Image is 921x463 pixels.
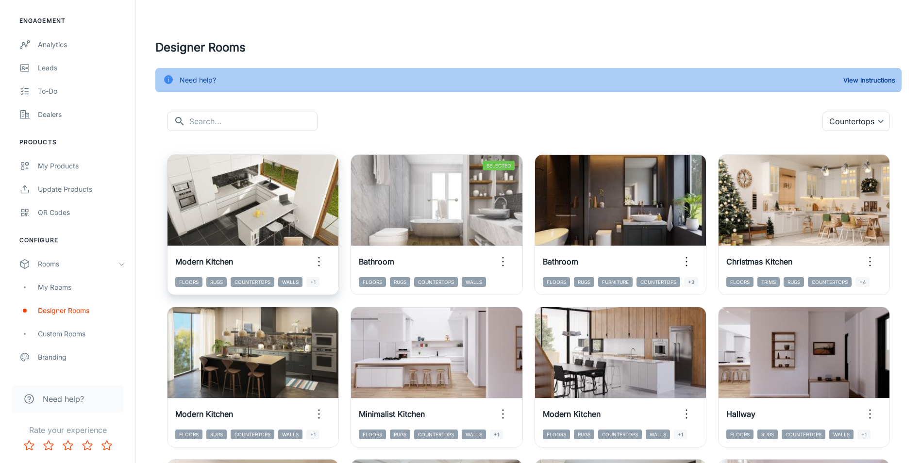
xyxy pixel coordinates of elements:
div: Dealers [38,109,126,120]
span: Walls [829,430,854,439]
span: +1 [857,430,871,439]
span: Walls [462,277,486,287]
div: Branding [38,352,126,363]
span: Rugs [390,430,410,439]
span: Walls [278,430,302,439]
button: Rate 5 star [97,436,117,455]
span: Rugs [574,277,594,287]
h6: Bathroom [543,256,578,267]
h6: Bathroom [359,256,394,267]
div: To-do [38,86,126,97]
h6: Modern Kitchen [175,408,233,420]
span: Floors [726,277,754,287]
span: Countertops [598,430,642,439]
div: Countertops [822,112,890,131]
span: Floors [726,430,754,439]
span: Countertops [414,430,458,439]
button: Rate 3 star [58,436,78,455]
span: Rugs [574,430,594,439]
span: Countertops [808,277,852,287]
div: Need help? [180,71,216,89]
span: Rugs [206,277,227,287]
span: +3 [684,277,698,287]
button: Rate 2 star [39,436,58,455]
span: Furniture [598,277,633,287]
input: Search... [189,112,318,131]
div: Leads [38,63,126,73]
p: Rate your experience [8,424,128,436]
span: Walls [462,430,486,439]
span: Countertops [636,277,680,287]
div: My Rooms [38,282,126,293]
h6: Modern Kitchen [543,408,601,420]
div: Designer Rooms [38,305,126,316]
span: Walls [278,277,302,287]
span: Floors [175,430,202,439]
h6: Minimalist Kitchen [359,408,425,420]
span: Countertops [231,430,274,439]
span: Floors [359,430,386,439]
span: Floors [175,277,202,287]
h6: Christmas Kitchen [726,256,792,267]
div: Custom Rooms [38,329,126,339]
span: +1 [490,430,503,439]
span: Floors [359,277,386,287]
h6: Modern Kitchen [175,256,233,267]
span: Floors [543,430,570,439]
div: Analytics [38,39,126,50]
span: Rugs [784,277,804,287]
div: QR Codes [38,207,126,218]
h6: Hallway [726,408,755,420]
span: Rugs [757,430,778,439]
button: View Instructions [841,73,898,87]
span: Floors [543,277,570,287]
div: Rooms [38,259,118,269]
span: Rugs [390,277,410,287]
span: +1 [674,430,687,439]
span: Need help? [43,393,84,405]
span: Countertops [782,430,825,439]
span: Countertops [414,277,458,287]
span: Walls [646,430,670,439]
h4: Designer Rooms [155,39,902,56]
div: My Products [38,161,126,171]
span: Selected [483,161,515,170]
span: +4 [855,277,870,287]
button: Rate 1 star [19,436,39,455]
button: Rate 4 star [78,436,97,455]
span: Trims [757,277,780,287]
span: +1 [306,430,319,439]
span: +1 [306,277,319,287]
span: Rugs [206,430,227,439]
div: Update Products [38,184,126,195]
span: Countertops [231,277,274,287]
